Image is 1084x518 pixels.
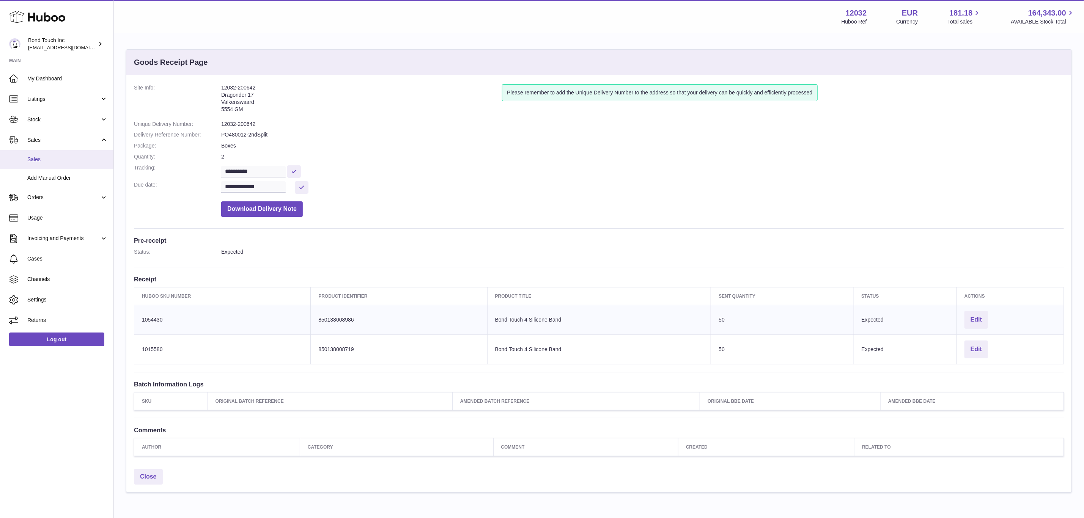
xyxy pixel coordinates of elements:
th: Product Identifier [311,287,487,305]
dt: Due date: [134,181,221,194]
div: Huboo Ref [842,18,867,25]
button: Download Delivery Note [221,201,303,217]
th: Sent Quantity [711,287,854,305]
h3: Goods Receipt Page [134,57,208,67]
td: Expected [854,305,957,334]
td: 850138008719 [311,334,487,364]
h3: Batch Information Logs [134,380,1064,388]
dd: 2 [221,153,1064,160]
td: 50 [711,305,854,334]
th: Author [134,438,300,456]
button: Edit [964,311,988,329]
span: Channels [27,276,108,283]
th: Status [854,287,957,305]
dd: PO480012-2ndSplit [221,131,1064,138]
th: Category [300,438,493,456]
span: My Dashboard [27,75,108,82]
span: Returns [27,317,108,324]
span: Listings [27,96,100,103]
dt: Status: [134,248,221,256]
h3: Pre-receipt [134,236,1064,245]
a: 181.18 Total sales [947,8,981,25]
dt: Quantity: [134,153,221,160]
th: Created [678,438,854,456]
td: 50 [711,334,854,364]
span: Sales [27,156,108,163]
strong: 12032 [846,8,867,18]
span: Orders [27,194,100,201]
th: Related to [854,438,1064,456]
address: 12032-200642 Dragonder 17 Valkenswaard 5554 GM [221,84,502,117]
span: Cases [27,255,108,262]
td: Expected [854,334,957,364]
th: Amended BBE Date [881,392,1064,410]
span: Add Manual Order [27,174,108,182]
span: Total sales [947,18,981,25]
dt: Tracking: [134,164,221,177]
td: 1054430 [134,305,311,334]
span: Stock [27,116,100,123]
a: 164,343.00 AVAILABLE Stock Total [1011,8,1075,25]
span: Usage [27,214,108,221]
span: Invoicing and Payments [27,235,100,242]
dt: Package: [134,142,221,149]
th: Actions [957,287,1064,305]
dd: Expected [221,248,1064,256]
div: Bond Touch Inc [28,37,96,51]
th: Amended Batch Reference [453,392,700,410]
button: Edit [964,341,988,358]
div: Please remember to add the Unique Delivery Number to the address so that your delivery can be qui... [502,84,817,101]
td: 1015580 [134,334,311,364]
span: Sales [27,137,100,144]
span: 181.18 [949,8,972,18]
dt: Delivery Reference Number: [134,131,221,138]
th: Huboo SKU Number [134,287,311,305]
dd: 12032-200642 [221,121,1064,128]
th: Comment [493,438,678,456]
span: AVAILABLE Stock Total [1011,18,1075,25]
td: Bond Touch 4 Silicone Band [487,305,711,334]
a: Close [134,469,163,485]
h3: Comments [134,426,1064,434]
td: Bond Touch 4 Silicone Band [487,334,711,364]
strong: EUR [902,8,918,18]
a: Log out [9,333,104,346]
th: Original BBE Date [700,392,880,410]
dt: Site Info: [134,84,221,117]
div: Currency [897,18,918,25]
dt: Unique Delivery Number: [134,121,221,128]
span: Settings [27,296,108,303]
td: 850138008986 [311,305,487,334]
th: Product title [487,287,711,305]
dd: Boxes [221,142,1064,149]
span: [EMAIL_ADDRESS][DOMAIN_NAME] [28,44,112,50]
th: SKU [134,392,208,410]
img: logistics@bond-touch.com [9,38,20,50]
h3: Receipt [134,275,1064,283]
th: Original Batch Reference [208,392,452,410]
span: 164,343.00 [1028,8,1066,18]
